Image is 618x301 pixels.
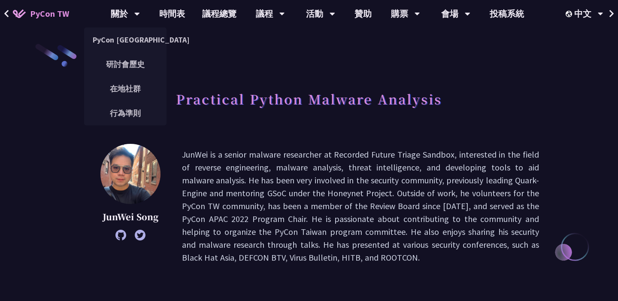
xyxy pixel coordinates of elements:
p: JunWei Song [100,210,161,223]
a: PyCon TW [4,3,78,24]
a: 研討會歷史 [84,54,167,74]
img: JunWei Song [100,144,161,204]
img: Home icon of PyCon TW 2025 [13,9,26,18]
span: PyCon TW [30,7,69,20]
a: 在地社群 [84,79,167,99]
a: 行為準則 [84,103,167,123]
p: JunWei is a senior malware researcher at Recorded Future Triage Sandbox, interested in the field ... [182,148,539,264]
img: Locale Icon [566,11,574,17]
h1: Practical Python Malware Analysis [176,86,442,112]
a: PyCon [GEOGRAPHIC_DATA] [84,30,167,50]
